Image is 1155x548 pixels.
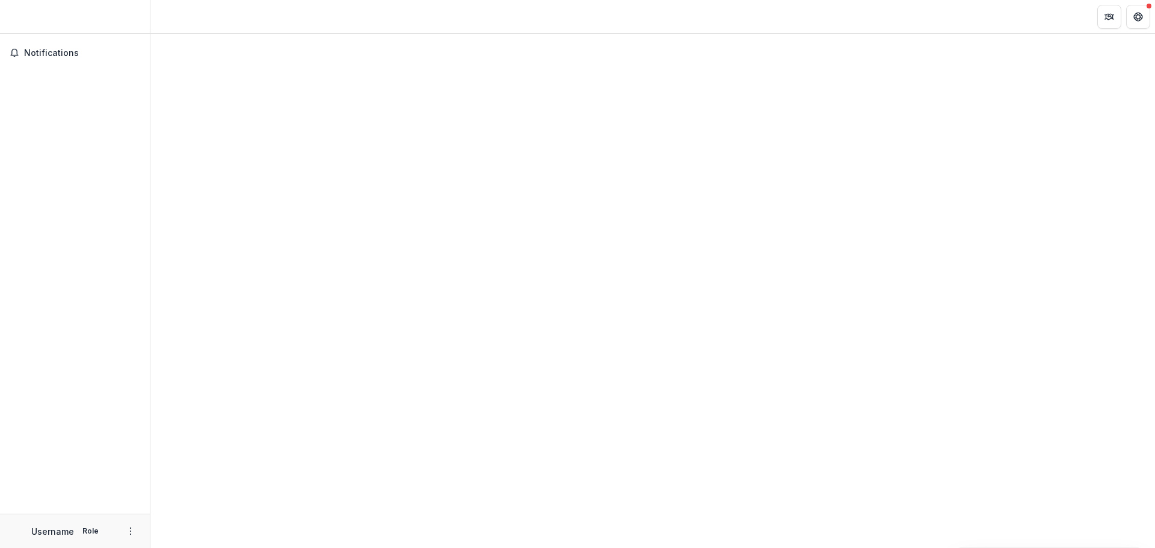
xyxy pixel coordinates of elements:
[5,43,145,63] button: Notifications
[123,524,138,538] button: More
[1126,5,1150,29] button: Get Help
[24,48,140,58] span: Notifications
[31,525,74,538] p: Username
[1097,5,1121,29] button: Partners
[79,526,102,537] p: Role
